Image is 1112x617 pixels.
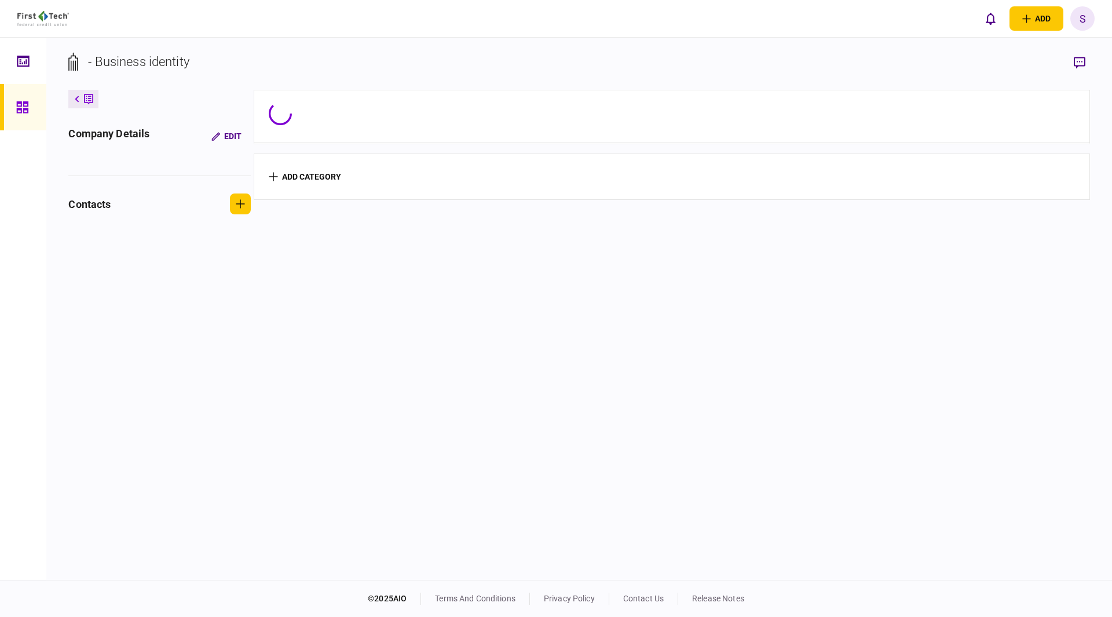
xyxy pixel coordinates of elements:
[202,126,251,147] button: Edit
[978,6,1003,31] button: open notifications list
[68,196,111,212] div: contacts
[1009,6,1063,31] button: open adding identity options
[544,594,595,603] a: privacy policy
[68,126,149,147] div: company details
[1070,6,1095,31] button: S
[692,594,744,603] a: release notes
[269,172,341,181] button: add category
[623,594,664,603] a: contact us
[88,52,189,71] div: - Business identity
[17,11,69,26] img: client company logo
[435,594,515,603] a: terms and conditions
[368,593,421,605] div: © 2025 AIO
